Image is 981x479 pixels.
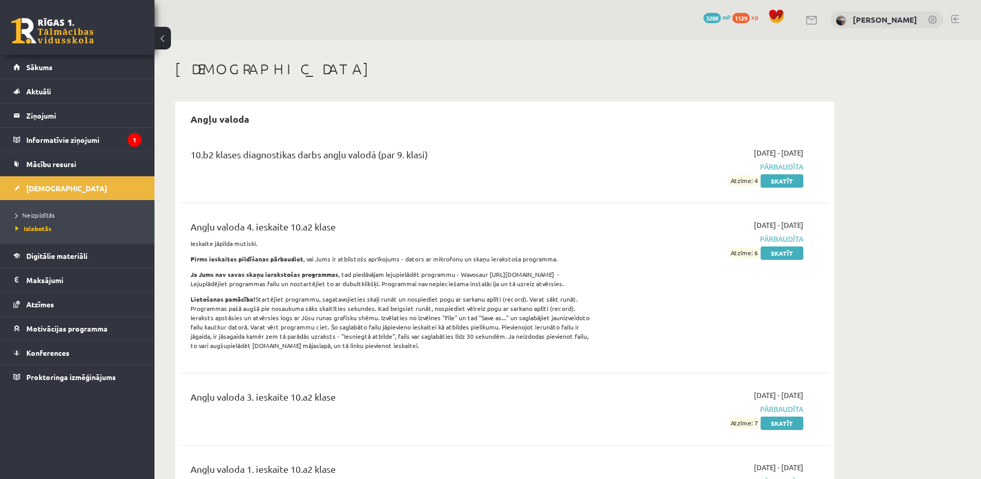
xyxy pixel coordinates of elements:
img: Mikus Pavlauskis [836,15,846,26]
span: Sākums [26,62,53,72]
span: [DATE] - [DATE] [754,390,803,401]
a: Sākums [13,55,142,79]
a: Digitālie materiāli [13,244,142,268]
span: xp [751,13,758,21]
span: Proktoringa izmēģinājums [26,372,116,382]
span: 3288 [703,13,721,23]
a: 1129 xp [732,13,763,21]
p: , tad piedāvājam lejupielādēt programmu - Wavosaur [URL][DOMAIN_NAME] - Lejuplādējiet programmas ... [191,270,594,288]
strong: Pirms ieskaites pildīšanas pārbaudiet [191,255,303,263]
strong: Lietošanas pamācība! [191,295,255,303]
a: 3288 mP [703,13,731,21]
a: Konferences [13,341,142,365]
span: Izlabotās [15,224,51,233]
div: 10.b2 klases diagnostikas darbs angļu valodā (par 9. klasi) [191,147,594,167]
span: [DATE] - [DATE] [754,462,803,473]
legend: Maksājumi [26,268,142,292]
p: , vai Jums ir atbilstošs aprīkojums - dators ar mikrofonu un skaņu ierakstoša programma. [191,254,594,263]
span: Pārbaudīta [609,404,803,415]
span: Motivācijas programma [26,324,108,333]
span: Digitālie materiāli [26,251,88,260]
span: Atzīme: 6 [729,247,759,258]
p: Ieskaite jāpilda mutiski. [191,239,594,248]
a: Maksājumi [13,268,142,292]
a: Ziņojumi [13,104,142,127]
a: Aktuāli [13,79,142,103]
a: Neizpildītās [15,210,144,220]
span: 1129 [732,13,750,23]
span: mP [722,13,731,21]
a: [DEMOGRAPHIC_DATA] [13,176,142,200]
legend: Informatīvie ziņojumi [26,128,142,152]
span: [DATE] - [DATE] [754,147,803,158]
a: Skatīt [761,246,803,260]
span: Atzīme: 4 [729,175,759,186]
a: Atzīmes [13,292,142,316]
h2: Angļu valoda [180,107,260,131]
strong: Ja Jums nav savas skaņu ierakstošas programmas [191,270,338,278]
span: [DEMOGRAPHIC_DATA] [26,184,107,193]
i: 1 [128,133,142,147]
div: Angļu valoda 4. ieskaite 10.a2 klase [191,220,594,239]
legend: Ziņojumi [26,104,142,127]
span: Atzīmes [26,300,54,309]
span: Konferences [26,348,70,357]
a: Izlabotās [15,224,144,233]
span: Aktuāli [26,87,51,96]
a: Skatīt [761,174,803,188]
span: Pārbaudīta [609,234,803,244]
a: Rīgas 1. Tālmācības vidusskola [11,18,94,44]
a: [PERSON_NAME] [853,14,917,25]
div: Angļu valoda 3. ieskaite 10.a2 klase [191,390,594,409]
a: Proktoringa izmēģinājums [13,365,142,389]
span: Neizpildītās [15,211,55,219]
a: Motivācijas programma [13,317,142,340]
span: Mācību resursi [26,159,76,169]
a: Informatīvie ziņojumi1 [13,128,142,152]
span: Atzīme: 7 [729,418,759,428]
span: [DATE] - [DATE] [754,220,803,230]
a: Mācību resursi [13,152,142,176]
span: Pārbaudīta [609,161,803,172]
p: Startējiet programmu, sagatavojieties skaļi runāt un nospiediet pogu ar sarkanu aplīti (record). ... [191,294,594,350]
h1: [DEMOGRAPHIC_DATA] [175,60,834,78]
a: Skatīt [761,417,803,430]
